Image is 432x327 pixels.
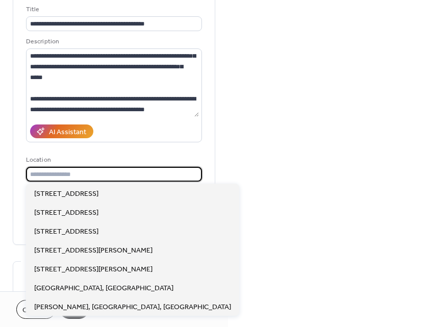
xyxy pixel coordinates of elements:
[34,283,173,294] span: [GEOGRAPHIC_DATA], [GEOGRAPHIC_DATA]
[34,264,153,275] span: [STREET_ADDRESS][PERSON_NAME]
[34,189,98,199] span: [STREET_ADDRESS]
[49,127,86,138] div: AI Assistant
[26,4,200,15] div: Title
[22,305,49,316] span: Cancel
[34,245,153,256] span: [STREET_ADDRESS][PERSON_NAME]
[26,36,200,47] div: Description
[34,208,98,218] span: [STREET_ADDRESS]
[30,124,93,138] button: AI Assistant
[34,227,98,237] span: [STREET_ADDRESS]
[26,155,200,165] div: Location
[34,302,231,313] span: [PERSON_NAME], [GEOGRAPHIC_DATA], [GEOGRAPHIC_DATA]
[16,300,56,319] button: Cancel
